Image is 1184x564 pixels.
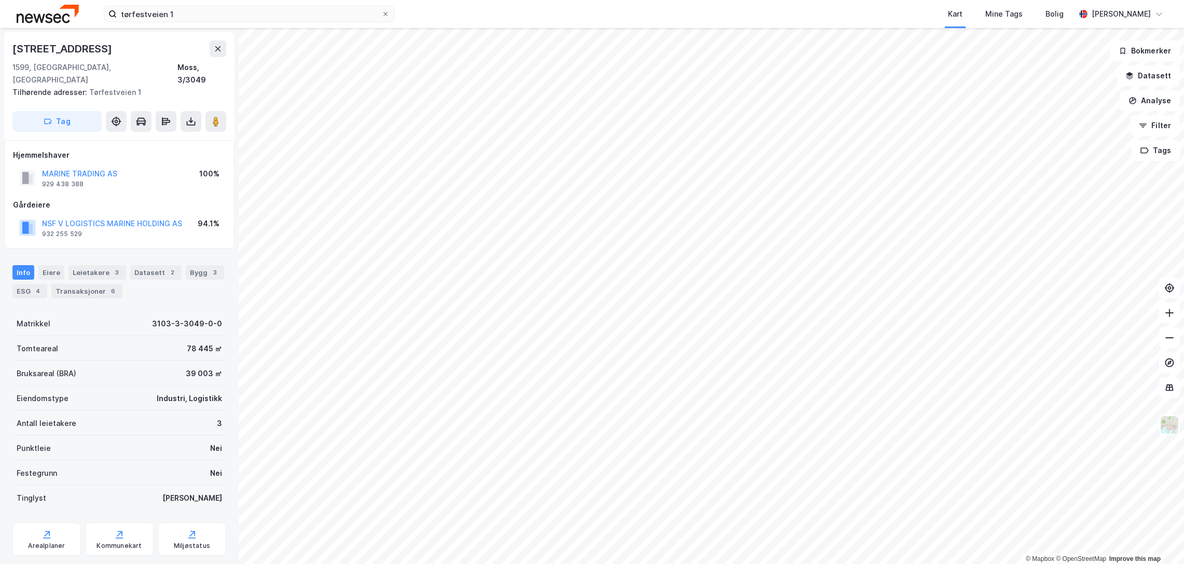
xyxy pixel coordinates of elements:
div: ESG [12,284,47,298]
div: 3 [210,267,220,278]
div: [PERSON_NAME] [162,492,222,504]
div: 3103-3-3049-0-0 [152,318,222,330]
div: Industri, Logistikk [157,392,222,405]
div: Leietakere [68,265,126,280]
div: Matrikkel [17,318,50,330]
button: Datasett [1117,65,1180,86]
button: Tags [1132,140,1180,161]
span: Tilhørende adresser: [12,88,89,97]
div: Punktleie [17,442,51,455]
div: [STREET_ADDRESS] [12,40,114,57]
div: Tørfestveien 1 [12,86,218,99]
div: Nei [210,442,222,455]
div: Transaksjoner [51,284,122,298]
div: Miljøstatus [174,542,210,550]
div: Tinglyst [17,492,46,504]
button: Filter [1130,115,1180,136]
img: Z [1160,415,1179,435]
button: Bokmerker [1110,40,1180,61]
div: Eiere [38,265,64,280]
div: Datasett [130,265,182,280]
div: Nei [210,467,222,479]
div: 3 [217,417,222,430]
img: newsec-logo.f6e21ccffca1b3a03d2d.png [17,5,79,23]
div: Arealplaner [28,542,65,550]
div: 78 445 ㎡ [187,342,222,355]
div: 929 438 388 [42,180,84,188]
div: Eiendomstype [17,392,68,405]
a: Mapbox [1026,555,1054,562]
div: Bolig [1045,8,1064,20]
div: 1599, [GEOGRAPHIC_DATA], [GEOGRAPHIC_DATA] [12,61,177,86]
div: Kart [948,8,962,20]
div: 3 [112,267,122,278]
div: [PERSON_NAME] [1092,8,1151,20]
div: Bruksareal (BRA) [17,367,76,380]
div: Tomteareal [17,342,58,355]
input: Søk på adresse, matrikkel, gårdeiere, leietakere eller personer [117,6,381,22]
button: Tag [12,111,102,132]
div: Antall leietakere [17,417,76,430]
div: Festegrunn [17,467,57,479]
div: 100% [199,168,219,180]
div: 6 [108,286,118,296]
div: Mine Tags [985,8,1023,20]
a: Improve this map [1109,555,1161,562]
div: Kommunekart [97,542,142,550]
div: 932 255 529 [42,230,82,238]
div: Info [12,265,34,280]
div: 4 [33,286,43,296]
div: Hjemmelshaver [13,149,226,161]
div: 39 003 ㎡ [186,367,222,380]
div: Bygg [186,265,224,280]
div: Moss, 3/3049 [177,61,226,86]
iframe: Chat Widget [1132,514,1184,564]
div: 94.1% [198,217,219,230]
div: 2 [167,267,177,278]
button: Analyse [1120,90,1180,111]
div: Kontrollprogram for chat [1132,514,1184,564]
a: OpenStreetMap [1056,555,1106,562]
div: Gårdeiere [13,199,226,211]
